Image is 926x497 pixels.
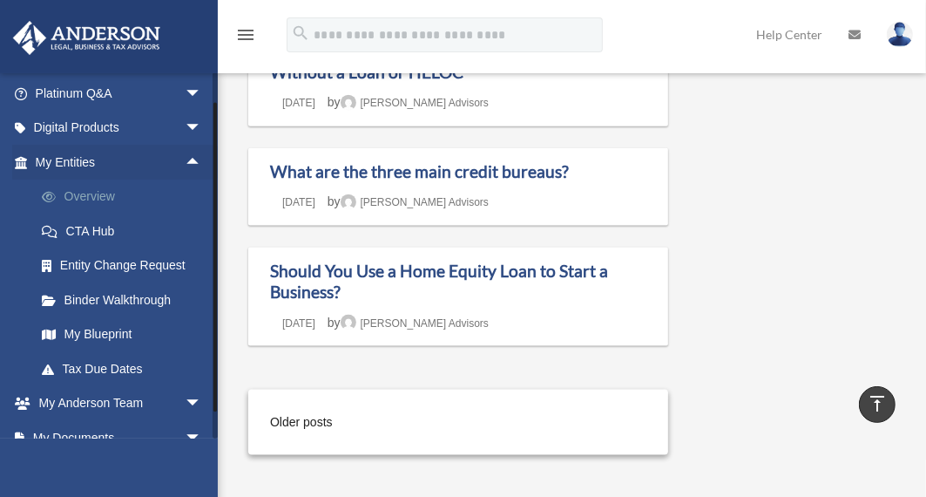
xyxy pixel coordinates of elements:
[24,214,228,248] a: CTA Hub
[328,95,489,109] span: by
[328,194,489,208] span: by
[270,40,619,82] a: How to Tap Equity in Your Investment Property Without a Loan or HELOC
[12,111,228,146] a: Digital Productsarrow_drop_down
[12,386,228,421] a: My Anderson Teamarrow_drop_down
[270,196,328,208] a: [DATE]
[270,317,328,330] a: [DATE]
[341,317,489,330] a: [PERSON_NAME] Advisors
[185,76,220,112] span: arrow_drop_down
[12,145,228,180] a: My Entitiesarrow_drop_up
[270,161,569,181] a: What are the three main credit bureaus?
[24,317,228,352] a: My Blueprint
[185,420,220,456] span: arrow_drop_down
[859,386,896,423] a: vertical_align_top
[235,24,256,45] i: menu
[270,97,328,109] a: [DATE]
[270,261,608,303] a: Should You Use a Home Equity Loan to Start a Business?
[270,412,439,433] a: Older posts
[291,24,310,43] i: search
[328,316,489,330] span: by
[341,97,489,109] a: [PERSON_NAME] Advisors
[248,368,668,461] nav: Posts
[235,31,256,45] a: menu
[12,420,228,455] a: My Documentsarrow_drop_down
[24,180,228,214] a: Overview
[185,145,220,180] span: arrow_drop_up
[341,196,489,208] a: [PERSON_NAME] Advisors
[867,393,888,414] i: vertical_align_top
[887,22,913,47] img: User Pic
[8,21,166,55] img: Anderson Advisors Platinum Portal
[24,283,228,317] a: Binder Walkthrough
[185,111,220,146] span: arrow_drop_down
[24,248,228,283] a: Entity Change Request
[12,76,228,111] a: Platinum Q&Aarrow_drop_down
[24,351,228,386] a: Tax Due Dates
[185,386,220,422] span: arrow_drop_down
